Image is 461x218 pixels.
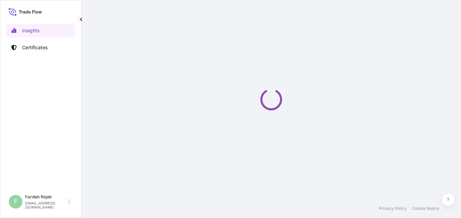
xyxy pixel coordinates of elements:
[25,194,67,200] p: Faridah Rejab
[14,198,18,205] span: F
[412,206,439,211] a: Cookie Notice
[379,206,407,211] a: Privacy Policy
[22,44,48,51] p: Certificates
[22,27,39,34] p: Insights
[25,201,67,209] p: [EMAIL_ADDRESS][DOMAIN_NAME]
[6,24,76,37] a: Insights
[6,41,76,54] a: Certificates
